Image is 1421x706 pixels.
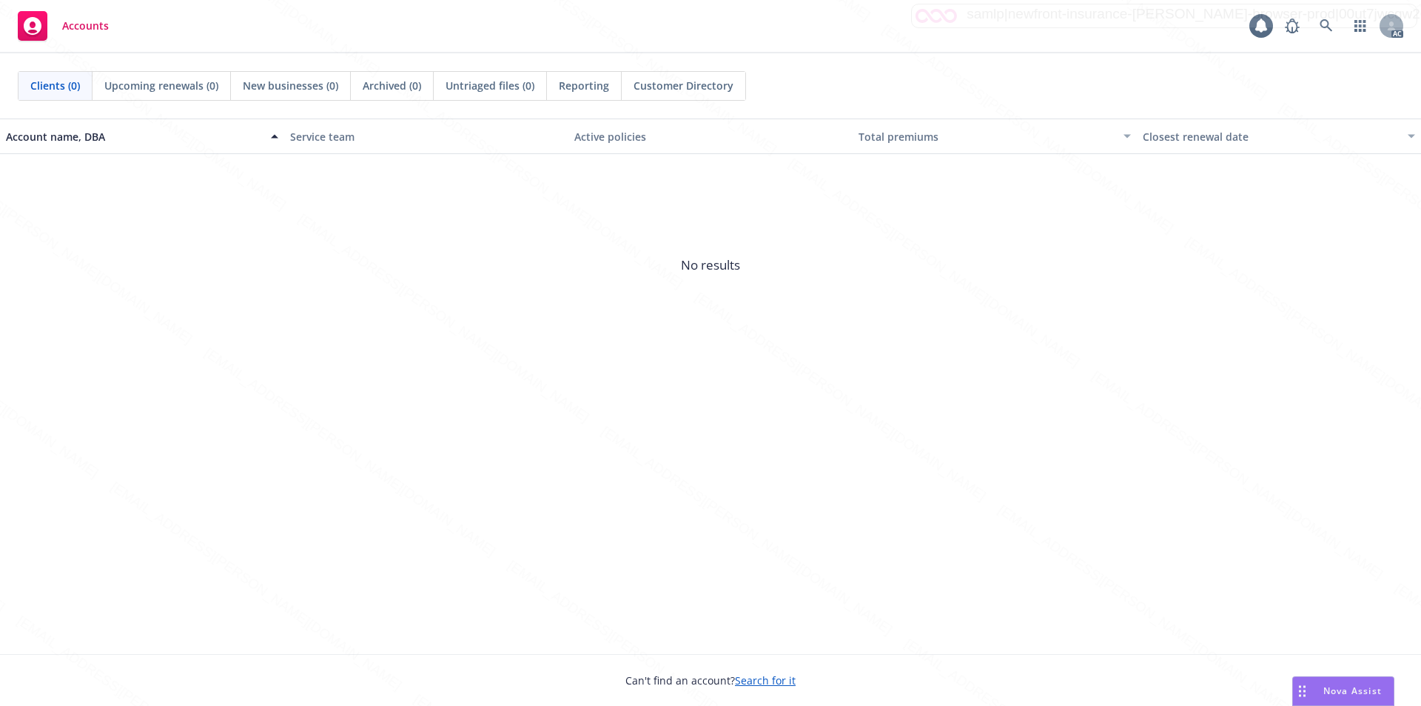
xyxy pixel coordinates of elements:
button: Closest renewal date [1137,119,1421,154]
div: Account name, DBA [6,129,262,144]
button: Total premiums [853,119,1137,154]
span: Upcoming renewals (0) [104,78,218,93]
a: Search [1311,11,1341,41]
span: Customer Directory [634,78,733,93]
div: Drag to move [1293,677,1311,705]
span: Can't find an account? [625,673,796,688]
button: Service team [284,119,568,154]
a: Switch app [1346,11,1375,41]
div: Service team [290,129,562,144]
a: Report a Bug [1277,11,1307,41]
span: Accounts [62,20,109,32]
div: Active policies [574,129,847,144]
div: Closest renewal date [1143,129,1399,144]
a: Search for it [735,673,796,687]
span: Archived (0) [363,78,421,93]
a: Accounts [12,5,115,47]
span: Untriaged files (0) [446,78,534,93]
span: Reporting [559,78,609,93]
span: Clients (0) [30,78,80,93]
span: Nova Assist [1323,685,1382,697]
button: Active policies [568,119,853,154]
div: Total premiums [859,129,1115,144]
button: Nova Assist [1292,676,1394,706]
span: New businesses (0) [243,78,338,93]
